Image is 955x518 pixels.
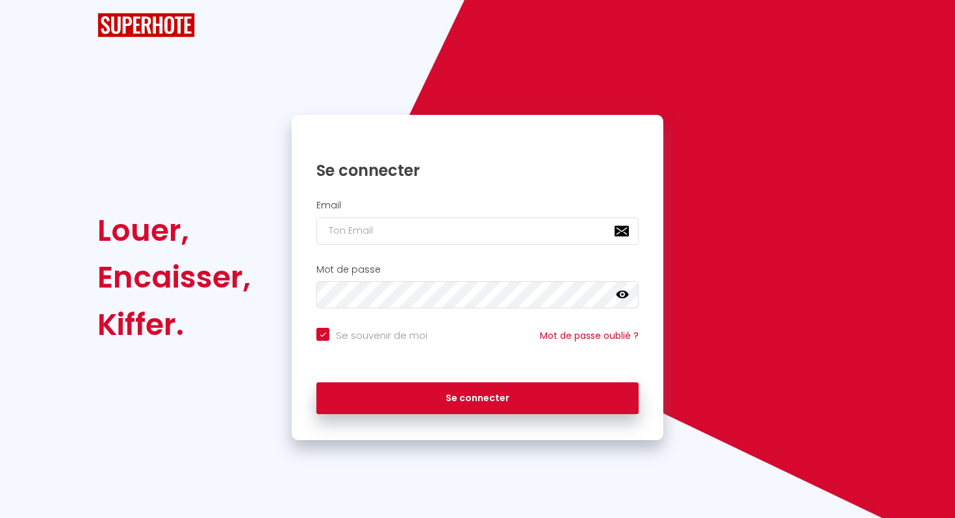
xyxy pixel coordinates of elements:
a: Mot de passe oublié ? [540,329,639,342]
input: Ton Email [316,217,639,245]
h1: Se connecter [316,160,639,180]
h2: Mot de passe [316,264,639,275]
img: SuperHote logo [97,13,195,37]
div: Kiffer. [97,301,251,348]
div: Encaisser, [97,254,251,301]
div: Louer, [97,207,251,254]
button: Se connecter [316,382,639,415]
h2: Email [316,200,639,211]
